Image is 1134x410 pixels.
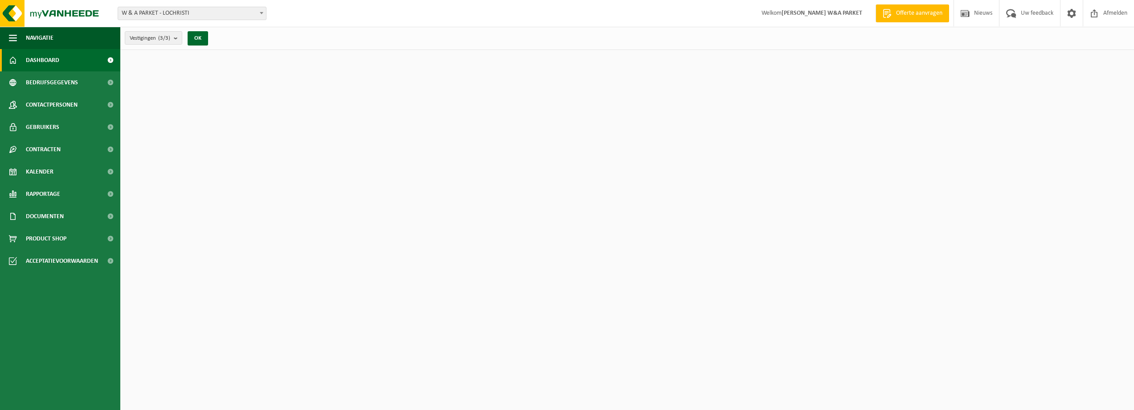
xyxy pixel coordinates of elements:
[26,138,61,161] span: Contracten
[26,228,66,250] span: Product Shop
[158,35,170,41] count: (3/3)
[26,27,53,49] span: Navigatie
[894,9,945,18] span: Offerte aanvragen
[26,71,78,94] span: Bedrijfsgegevens
[26,116,59,138] span: Gebruikers
[130,32,170,45] span: Vestigingen
[876,4,949,22] a: Offerte aanvragen
[26,183,60,205] span: Rapportage
[118,7,266,20] span: W & A PARKET - LOCHRISTI
[125,31,182,45] button: Vestigingen(3/3)
[188,31,208,46] button: OK
[118,7,266,20] span: W & A PARKET - LOCHRISTI
[782,10,862,17] strong: [PERSON_NAME] W&A PARKET
[26,205,64,228] span: Documenten
[26,161,53,183] span: Kalender
[26,250,98,272] span: Acceptatievoorwaarden
[26,49,59,71] span: Dashboard
[26,94,78,116] span: Contactpersonen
